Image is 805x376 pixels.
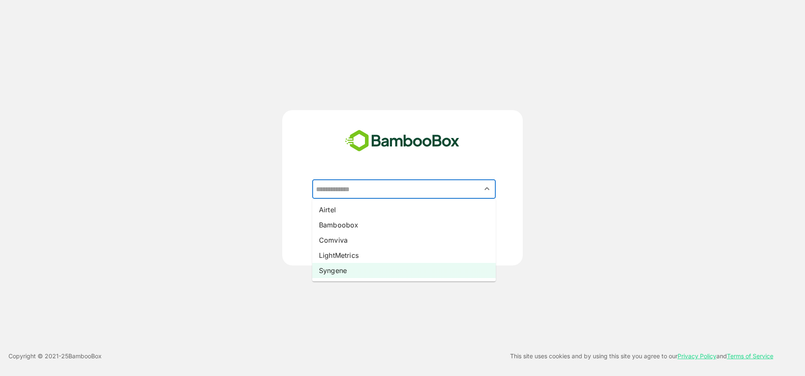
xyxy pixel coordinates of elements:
li: LightMetrics [312,248,496,263]
p: This site uses cookies and by using this site you agree to our and [510,351,773,361]
button: Close [481,183,493,195]
a: Privacy Policy [678,352,716,360]
li: Syngene [312,263,496,278]
li: Airtel [312,202,496,217]
a: Terms of Service [727,352,773,360]
img: bamboobox [340,127,464,155]
li: Comviva [312,233,496,248]
li: Bamboobox [312,217,496,233]
p: Copyright © 2021- 25 BambooBox [8,351,102,361]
